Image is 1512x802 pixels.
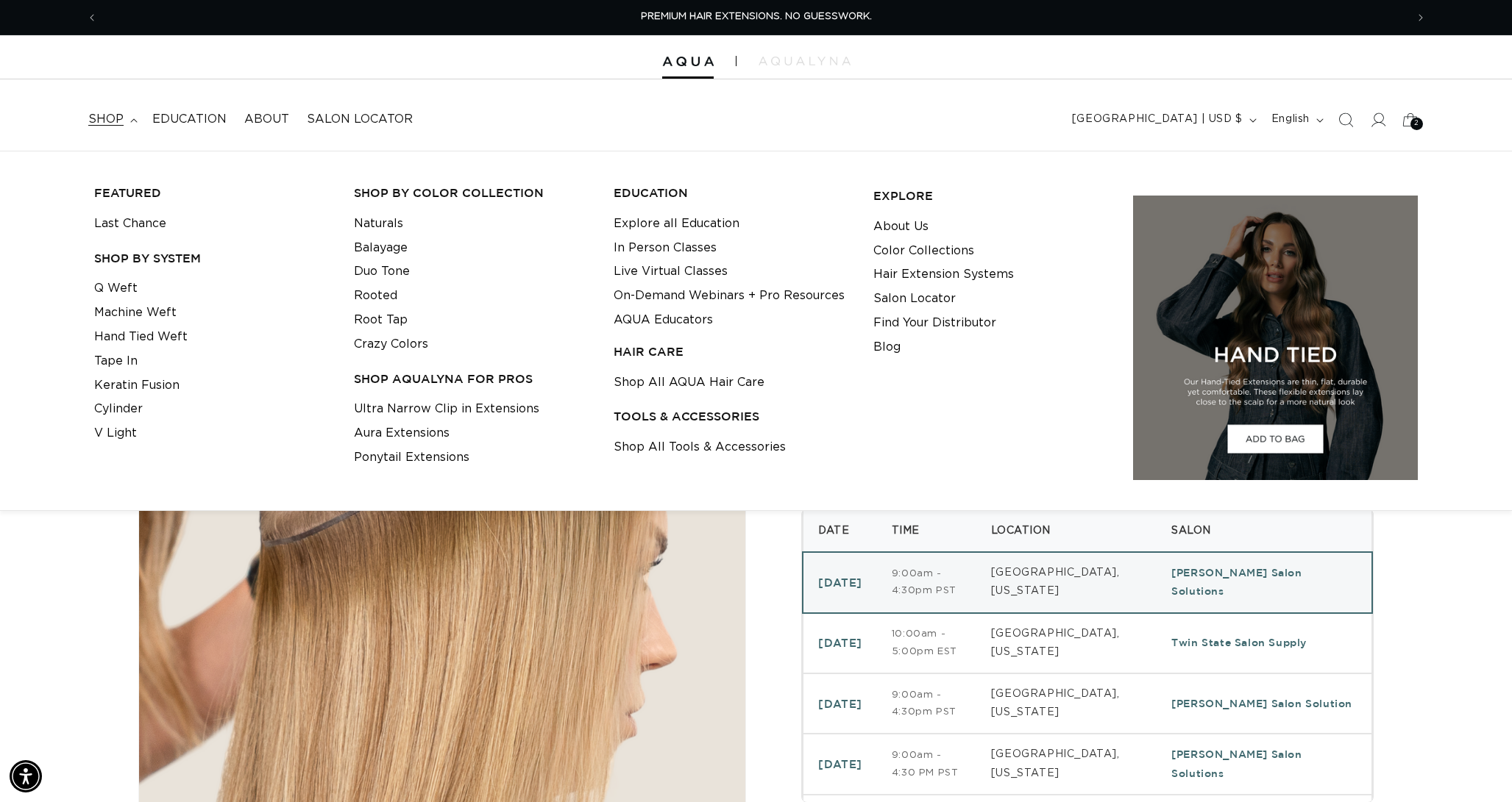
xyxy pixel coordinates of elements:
span: Salon Locator [307,112,413,127]
summary: Search [1330,104,1362,136]
a: Ultra Narrow Clip in Extensions [354,397,539,421]
h3: SHOP BY SYSTEM [94,251,331,266]
td: [GEOGRAPHIC_DATA], [US_STATE] [976,552,1157,612]
a: V Light [94,421,137,445]
a: Last Chance [94,212,166,236]
button: English [1263,106,1330,134]
td: [GEOGRAPHIC_DATA], [US_STATE] [976,673,1157,734]
a: AQUA Educators [614,308,713,332]
td: [PERSON_NAME] Salon Solution [1157,673,1372,734]
td: 10:00am - 5:00pm EST [877,613,976,673]
a: Shop All AQUA Hair Care [614,370,764,395]
a: Ponytail Extensions [354,445,469,470]
span: PREMIUM HAIR EXTENSIONS. NO GUESSWORK. [641,12,872,21]
h3: EDUCATION [614,185,851,201]
a: Root Tap [354,308,408,332]
h3: HAIR CARE [614,344,851,359]
a: Education [143,103,235,136]
a: About Us [873,215,929,239]
h3: TOOLS & ACCESSORIES [614,409,851,424]
a: Find Your Distributor [873,311,996,335]
a: Balayage [354,236,408,260]
iframe: Chat Widget [1438,731,1512,802]
td: Twin State Salon Supply [1157,613,1372,673]
td: [DATE] [803,734,877,794]
span: shop [88,112,124,127]
a: Rooted [354,284,397,308]
a: Crazy Colors [354,332,428,357]
h3: Shop AquaLyna for Pros [354,371,591,387]
a: Naturals [354,212,403,236]
a: Hand Tied Weft [94,325,188,349]
span: 2 [1414,118,1419,130]
a: Tape In [94,349,138,373]
td: [GEOGRAPHIC_DATA], [US_STATE] [976,613,1157,673]
a: Aura Extensions [354,421,450,445]
th: Time [877,510,976,552]
h3: Shop by Color Collection [354,185,591,201]
a: Explore all Education [614,212,739,236]
a: Keratin Fusion [94,373,180,398]
button: [GEOGRAPHIC_DATA] | USD $ [1063,106,1263,134]
td: [DATE] [803,673,877,734]
h3: FEATURED [94,185,331,201]
button: Next announcement [1405,4,1437,32]
img: aqualyna.com [759,57,851,65]
a: In Person Classes [614,236,717,260]
a: Cylinder [94,397,143,421]
a: Q Weft [94,276,138,301]
td: [DATE] [803,613,877,673]
img: Aqua Hair Extensions [662,57,714,67]
td: [PERSON_NAME] Salon Solutions [1157,734,1372,794]
td: [DATE] [803,552,877,612]
td: 9:00am - 4:30 PM PST [877,734,976,794]
a: Color Collections [873,239,974,263]
a: Live Virtual Classes [614,259,728,284]
a: Salon Locator [298,103,422,136]
th: Location [976,510,1157,552]
a: Blog [873,335,901,359]
span: English [1271,112,1310,127]
th: Salon [1157,510,1372,552]
a: On-Demand Webinars + Pro Resources [614,284,845,308]
td: 9:00am - 4:30pm PST [877,552,976,612]
a: Duo Tone [354,259,410,284]
div: Accessibility Menu [10,760,42,792]
th: Date [803,510,877,552]
span: About [244,112,289,127]
span: [GEOGRAPHIC_DATA] | USD $ [1072,112,1243,127]
td: [PERSON_NAME] Salon Solutions [1157,552,1372,612]
a: Hair Extension Systems [873,262,1014,287]
a: Machine Weft [94,301,177,325]
a: Salon Locator [873,287,956,311]
span: Education [152,112,227,127]
td: [GEOGRAPHIC_DATA], [US_STATE] [976,734,1157,794]
summary: shop [79,103,143,136]
h3: EXPLORE [873,188,1110,204]
a: About [235,103,298,136]
td: 9:00am - 4:30pm PST [877,673,976,734]
a: Shop All Tools & Accessories [614,435,786,459]
button: Previous announcement [76,4,108,32]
